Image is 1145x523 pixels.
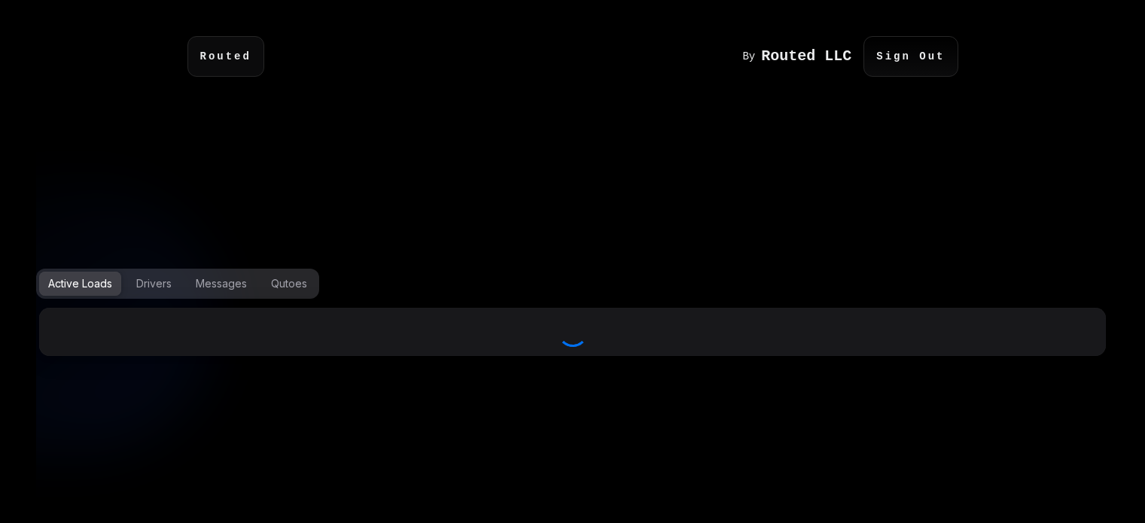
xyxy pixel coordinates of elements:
div: Drivers [136,276,172,291]
div: Options [36,269,1109,299]
div: Active Loads [48,276,112,291]
div: Options [36,269,319,299]
div: Qutoes [271,276,307,291]
a: By Routed LLC [742,49,863,64]
code: Sign Out [876,49,945,64]
div: Messages [196,276,247,291]
div: Loading [48,317,1097,347]
p: Sign Out [863,36,958,77]
code: Routed [200,49,251,64]
h1: Routed LLC [761,49,851,64]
